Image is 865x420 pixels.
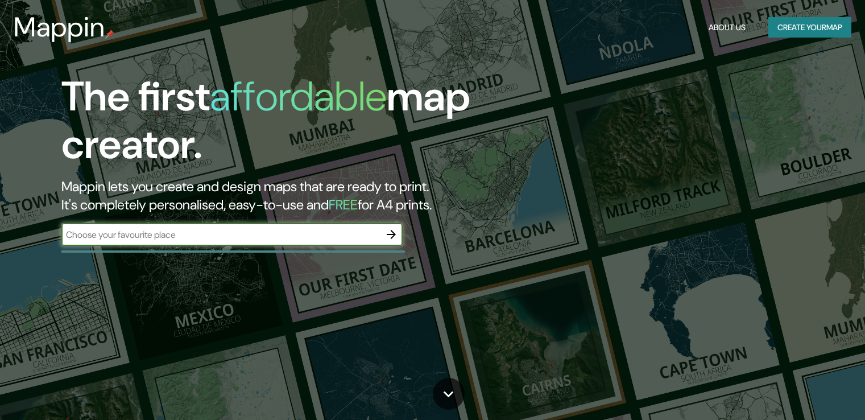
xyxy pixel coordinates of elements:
button: Create yourmap [768,17,851,38]
h5: FREE [329,196,358,213]
input: Choose your favourite place [61,228,380,241]
h1: The first map creator. [61,73,494,178]
button: About Us [704,17,750,38]
h3: Mappin [14,11,105,43]
h2: Mappin lets you create and design maps that are ready to print. It's completely personalised, eas... [61,178,494,214]
img: mappin-pin [105,30,114,39]
h1: affordable [210,70,387,123]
